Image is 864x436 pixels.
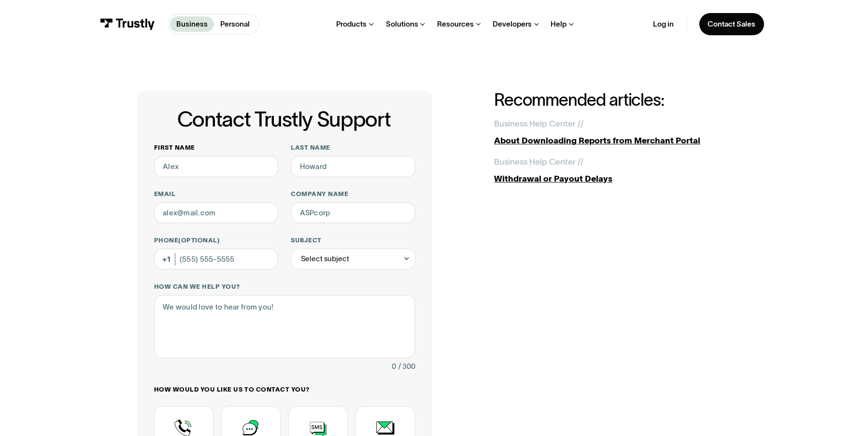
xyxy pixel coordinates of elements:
div: Help [551,19,567,29]
label: Phone [154,236,278,244]
div: Products [336,19,367,29]
input: alex@mail.com [154,202,278,224]
label: How would you like us to contact you? [154,385,415,394]
label: Last name [291,143,415,152]
h2: Recommended articles: [494,91,727,109]
h1: Contact Trustly Support [152,108,415,131]
div: Developers [493,19,532,29]
p: Personal [220,19,250,30]
div: Select subject [291,249,415,270]
a: Log in [653,19,674,29]
img: Trustly Logo [100,18,155,30]
input: ASPcorp [291,202,415,224]
div: Withdrawal or Payout Delays [494,172,727,185]
label: Company name [291,190,415,198]
a: Personal [214,16,256,32]
a: Business [170,16,214,32]
div: Resources [437,19,474,29]
div: 0 [392,360,396,373]
div: Select subject [301,253,349,265]
input: Alex [154,156,278,177]
div: Business Help Center / [494,117,581,130]
div: About Downloading Reports from Merchant Portal [494,134,727,147]
label: Subject [291,236,415,244]
div: Business Help Center / [494,155,581,168]
a: Contact Sales [699,13,764,35]
a: Business Help Center //About Downloading Reports from Merchant Portal [494,117,727,147]
label: First name [154,143,278,152]
div: / [581,155,583,168]
div: / 300 [398,360,415,373]
input: (555) 555-5555 [154,249,278,270]
label: How can we help you? [154,282,415,291]
a: Business Help Center //Withdrawal or Payout Delays [494,155,727,185]
label: Email [154,190,278,198]
div: Contact Sales [708,19,755,29]
p: Business [176,19,208,30]
span: (Optional) [178,237,220,244]
div: Solutions [386,19,418,29]
div: / [581,117,583,130]
input: Howard [291,156,415,177]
